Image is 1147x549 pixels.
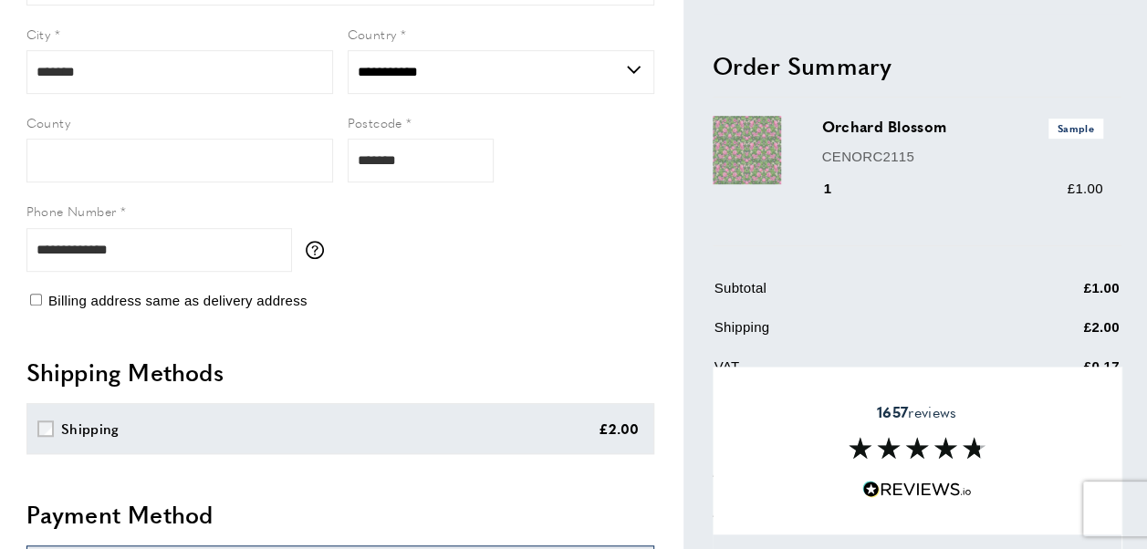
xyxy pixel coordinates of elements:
span: Phone Number [26,202,117,220]
span: reviews [877,403,956,421]
span: £1.00 [1067,181,1102,197]
img: Reviews.io 5 stars [862,481,972,498]
span: Country [348,25,397,43]
h2: Payment Method [26,498,654,531]
div: £2.00 [599,418,640,440]
td: £1.00 [994,278,1120,314]
span: County [26,113,70,131]
p: CENORC2115 [822,146,1103,168]
td: VAT [714,357,992,392]
h2: Shipping Methods [26,356,654,388]
h2: Order Summary [713,49,1121,82]
img: Reviews section [849,437,985,459]
input: Billing address same as delivery address [30,294,42,306]
strong: 1657 [877,401,908,422]
h3: Orchard Blossom [822,117,1103,139]
span: Postcode [348,113,402,131]
td: £0.17 [994,357,1120,392]
div: 1 [822,179,858,201]
div: Shipping [61,418,119,440]
td: £2.00 [994,317,1120,353]
td: Shipping [714,317,992,353]
img: Orchard Blossom [713,117,781,185]
button: More information [306,241,333,259]
span: Billing address same as delivery address [48,293,308,308]
span: Sample [1048,119,1103,139]
span: City [26,25,51,43]
td: Subtotal [714,278,992,314]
